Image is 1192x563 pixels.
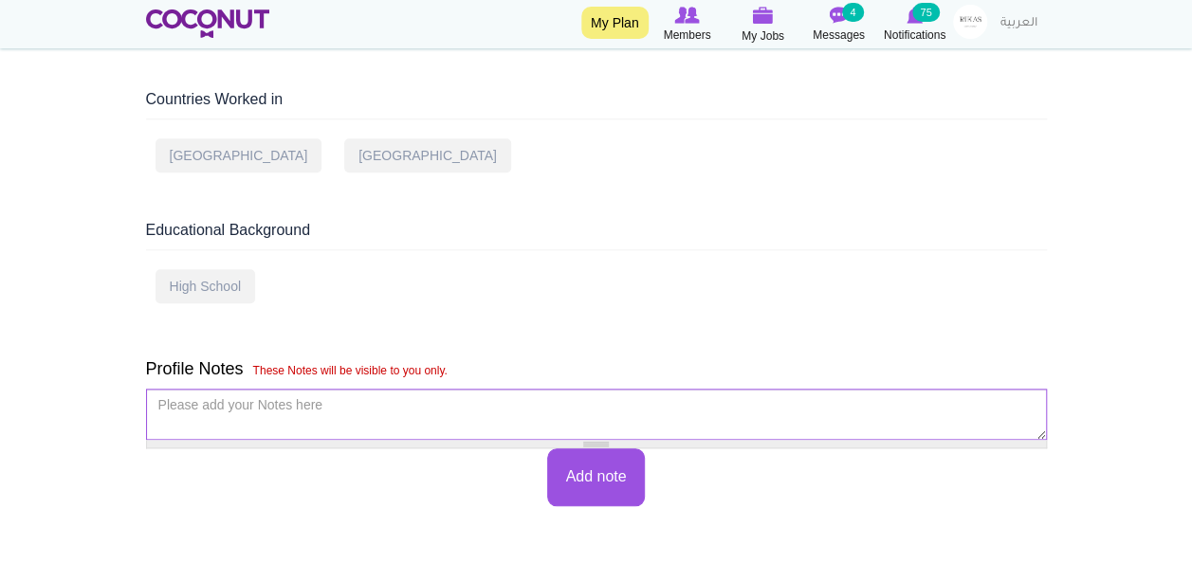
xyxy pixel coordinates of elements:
[842,3,863,22] small: 4
[912,3,939,22] small: 75
[907,7,923,24] img: Notifications
[146,220,1047,250] div: Educational Background
[146,9,270,38] img: Home
[156,138,322,173] div: [GEOGRAPHIC_DATA]
[801,5,877,45] a: Messages Messages 4
[877,5,953,45] a: Notifications Notifications 75
[742,27,784,45] span: My Jobs
[146,360,1047,379] h4: Profile Notes
[547,448,644,506] button: Add note
[146,89,1047,119] div: Countries Worked in
[650,5,725,45] a: Browse Members Members
[813,26,865,45] span: Messages
[991,5,1047,43] a: العربية
[884,26,945,45] span: Notifications
[344,138,511,173] div: [GEOGRAPHIC_DATA]
[244,364,448,377] span: These Notes will be visible to you only.
[753,7,774,24] img: My Jobs
[581,7,649,39] a: My Plan
[725,5,801,45] a: My Jobs My Jobs
[663,26,710,45] span: Members
[830,7,849,24] img: Messages
[156,269,256,303] div: High School
[674,7,699,24] img: Browse Members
